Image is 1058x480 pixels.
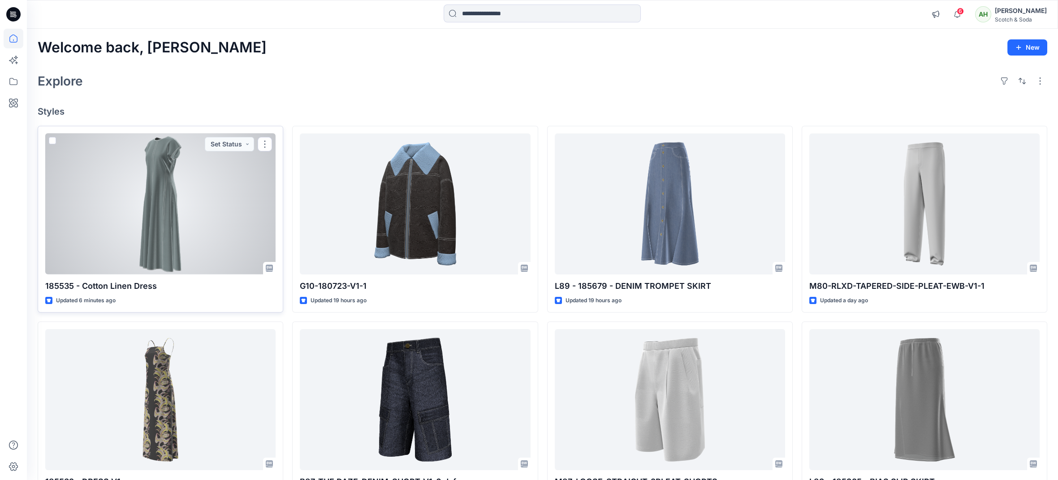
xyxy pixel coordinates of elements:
p: L89 - 185679 - DENIM TROMPET SKIRT [555,280,785,292]
a: G10-180723-V1-1 [300,133,530,274]
p: Updated 19 hours ago [566,296,622,305]
a: L89 - 185925 - BIAS SLIP SKIRT [809,329,1040,470]
button: New [1007,39,1047,56]
div: AH [975,6,991,22]
div: Scotch & Soda [995,16,1047,23]
h2: Welcome back, [PERSON_NAME] [38,39,267,56]
p: G10-180723-V1-1 [300,280,530,292]
p: Updated a day ago [820,296,868,305]
p: M80-RLXD-TAPERED-SIDE-PLEAT-EWB-V1-1 [809,280,1040,292]
a: 185535 - Cotton Linen Dress [45,133,276,274]
p: Updated 6 minutes ago [56,296,116,305]
h4: Styles [38,106,1047,117]
div: [PERSON_NAME] [995,5,1047,16]
h2: Explore [38,74,83,88]
a: 185532 - DRESS V1 [45,329,276,470]
span: 6 [957,8,964,15]
a: L89 - 185679 - DENIM TROMPET SKIRT [555,133,785,274]
a: M80-RLXD-TAPERED-SIDE-PLEAT-EWB-V1-1 [809,133,1040,274]
p: 185535 - Cotton Linen Dress [45,280,276,292]
a: M87-LOOSE-STRAIGHT-2PLEAT-SHORTS [555,329,785,470]
p: Updated 19 hours ago [311,296,367,305]
a: B87-THE DAZE-DENIM-SHORT-V1-0.dxf [300,329,530,470]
